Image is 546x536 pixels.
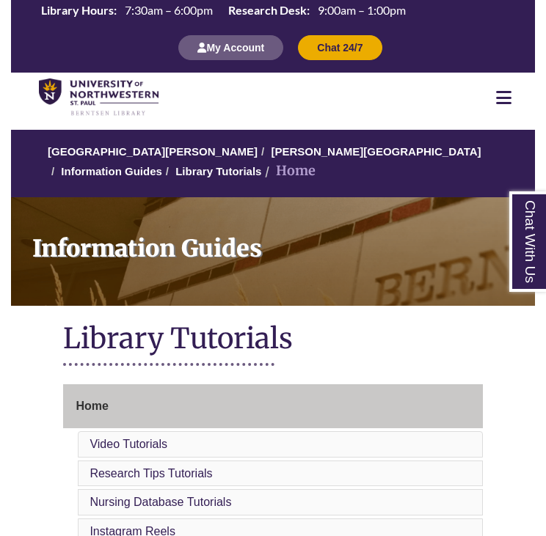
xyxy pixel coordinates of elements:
a: [PERSON_NAME][GEOGRAPHIC_DATA] [271,145,481,158]
span: 9:00am – 1:00pm [318,3,406,17]
a: Chat 24/7 [298,41,382,54]
a: Video Tutorials [90,438,167,450]
a: Nursing Database Tutorials [90,496,231,508]
a: Research Tips Tutorials [90,467,212,480]
span: Home [76,400,108,412]
a: Information Guides [11,197,535,306]
th: Library Hours: [35,2,119,18]
button: My Account [178,35,283,60]
a: Information Guides [61,165,162,177]
a: Library Tutorials [175,165,261,177]
button: Chat 24/7 [298,35,382,60]
th: Research Desk: [222,2,312,18]
h1: Information Guides [23,197,535,287]
a: Hours Today [35,2,412,20]
img: UNWSP Library Logo [39,78,159,117]
h1: Library Tutorials [63,320,482,359]
a: Home [63,384,482,428]
table: Hours Today [35,2,412,18]
li: Home [261,161,316,182]
span: 7:30am – 6:00pm [125,3,213,17]
a: [GEOGRAPHIC_DATA][PERSON_NAME] [48,145,258,158]
a: My Account [178,41,283,54]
